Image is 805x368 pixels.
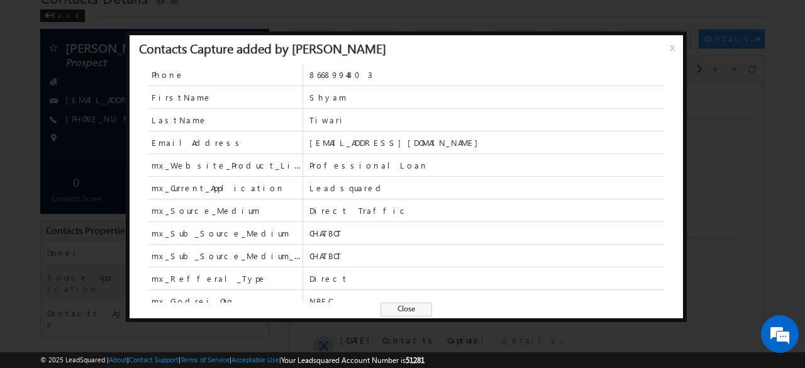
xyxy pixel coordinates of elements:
[152,250,303,262] span: mx_Sub_Source_Medium_1
[152,228,289,239] span: mx_Sub_Source_Medium
[152,160,303,171] span: mx_Website_Product_List
[25,148,93,160] div: Earlier This Week
[670,41,680,64] span: x
[129,355,179,364] a: Contact Support
[152,182,285,194] span: mx_Current_Application
[152,92,212,103] span: FirstName
[94,314,203,325] span: Contacts Capture:
[52,328,89,340] span: 04:20 PM
[52,172,80,183] span: [DATE]
[309,250,664,262] span: CHATBOT
[406,355,425,365] span: 51281
[380,303,432,316] span: Close
[148,64,303,86] span: Phone
[148,222,303,244] span: mx_Sub_Source_Medium
[309,296,664,307] span: NBFC
[52,125,89,136] span: 05:16 PM
[231,355,279,364] a: Acceptable Use
[309,273,664,284] span: Direct
[16,116,230,273] textarea: Type your message and hit 'Enter'
[94,172,203,182] span: Contacts Capture:
[52,215,80,226] span: [DATE]
[148,154,303,176] span: mx_Website_Product_List
[52,229,89,240] span: 01:31 PM
[52,110,80,121] span: [DATE]
[152,114,208,126] span: LastName
[213,215,271,225] span: details
[152,69,184,81] span: Phone
[180,355,230,364] a: Terms of Service
[52,186,89,209] span: 02:57 PM
[52,314,80,325] span: [DATE]
[148,267,303,289] span: mx_Refferal_Type
[213,172,271,182] span: details
[52,252,80,264] span: [DATE]
[94,72,313,84] div: .
[94,110,203,121] span: Contacts Capture:
[94,172,313,183] div: .
[213,314,271,325] span: details
[213,72,271,83] span: details
[152,205,260,216] span: mx_Source_Medium
[309,137,664,148] span: [EMAIL_ADDRESS][DOMAIN_NAME]
[213,252,271,263] span: details
[309,205,664,216] span: Direct Traffic
[152,273,267,284] span: mx_Refferal_Type
[148,177,303,199] span: mx_Current_Application
[148,86,303,108] span: FirstName
[309,69,664,81] span: 8668994803
[25,291,66,302] div: [DATE]
[94,215,313,226] div: .
[148,109,303,131] span: LastName
[94,314,313,325] div: .
[152,137,244,148] span: EmailAddress
[309,182,664,194] span: Leadsquared
[40,354,425,366] span: © 2025 LeadSquared | | | | |
[148,290,303,312] span: mx_Godrej_Org
[25,352,66,364] div: [DATE]
[25,9,69,28] span: Activity Type
[281,355,425,365] span: Your Leadsquared Account Number is
[148,131,303,153] span: EmailAddress
[94,215,203,225] span: Contacts Capture:
[152,296,235,307] span: mx_Godrej_Org
[75,10,217,29] div: Sales Activity,BL - Business Loan,FL - Flexible Loan,FT - Flexi Loan Balance Transfer,HL - Home L...
[94,252,203,263] span: Contacts Capture:
[206,6,236,36] div: Minimize live chat window
[52,87,89,98] span: 05:23 PM
[25,49,66,60] div: [DATE]
[309,228,664,239] span: CHATBOT
[65,66,211,82] div: Chat with us now
[94,110,313,121] div: .
[52,72,80,84] span: [DATE]
[245,14,270,25] div: All Time
[171,283,228,300] em: Start Chat
[52,267,89,278] span: 12:12 PM
[309,92,664,103] span: Shyam
[309,160,664,171] span: ProfessionalLoan
[94,252,313,264] div: .
[148,245,303,267] span: mx_Sub_Source_Medium_1
[94,72,203,83] span: Contacts Capture:
[109,355,127,364] a: About
[21,66,53,82] img: d_60004797649_company_0_60004797649
[213,110,271,121] span: details
[139,42,386,53] div: Contacts Capture added by [PERSON_NAME]
[309,114,664,126] span: Tiwari
[148,199,303,221] span: mx_Source_Medium
[218,9,235,28] span: Time
[79,14,114,25] div: 89 Selected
